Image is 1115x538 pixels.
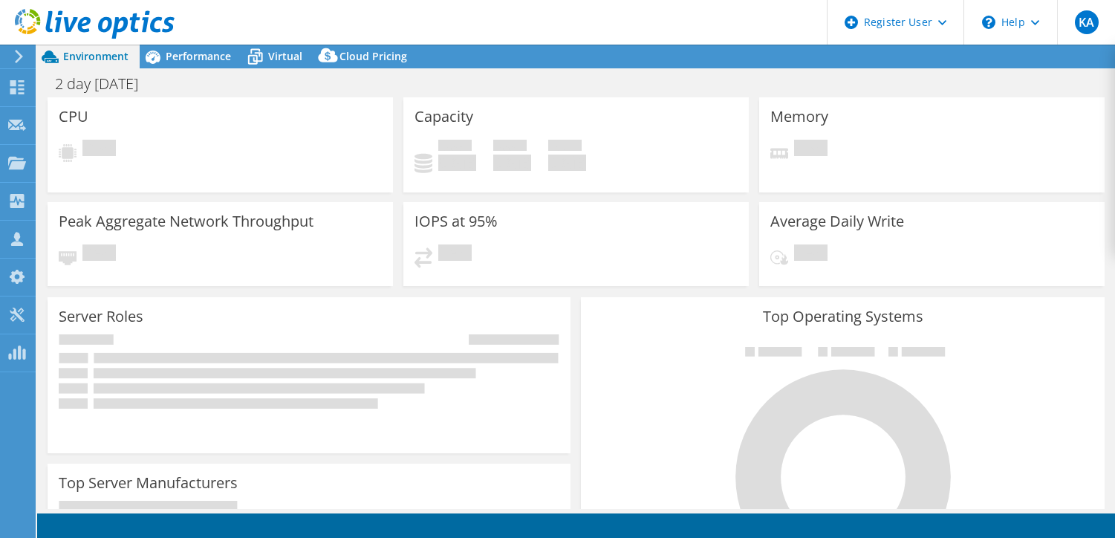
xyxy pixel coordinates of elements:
h3: Server Roles [59,308,143,325]
span: Pending [82,140,116,160]
h3: Memory [770,108,828,125]
span: Environment [63,49,129,63]
h3: CPU [59,108,88,125]
h4: 0 GiB [493,155,531,171]
h3: Top Server Manufacturers [59,475,238,491]
span: Pending [794,140,828,160]
svg: \n [982,16,995,29]
span: Pending [438,244,472,265]
h3: IOPS at 95% [415,213,498,230]
h3: Average Daily Write [770,213,904,230]
h1: 2 day [DATE] [48,76,161,92]
span: Virtual [268,49,302,63]
span: Free [493,140,527,155]
h4: 0 GiB [548,155,586,171]
h3: Peak Aggregate Network Throughput [59,213,313,230]
span: KA [1075,10,1099,34]
span: Used [438,140,472,155]
span: Total [548,140,582,155]
span: Pending [794,244,828,265]
h3: Top Operating Systems [592,308,1093,325]
h4: 0 GiB [438,155,476,171]
h3: Capacity [415,108,473,125]
span: Performance [166,49,231,63]
span: Pending [82,244,116,265]
span: Cloud Pricing [339,49,407,63]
